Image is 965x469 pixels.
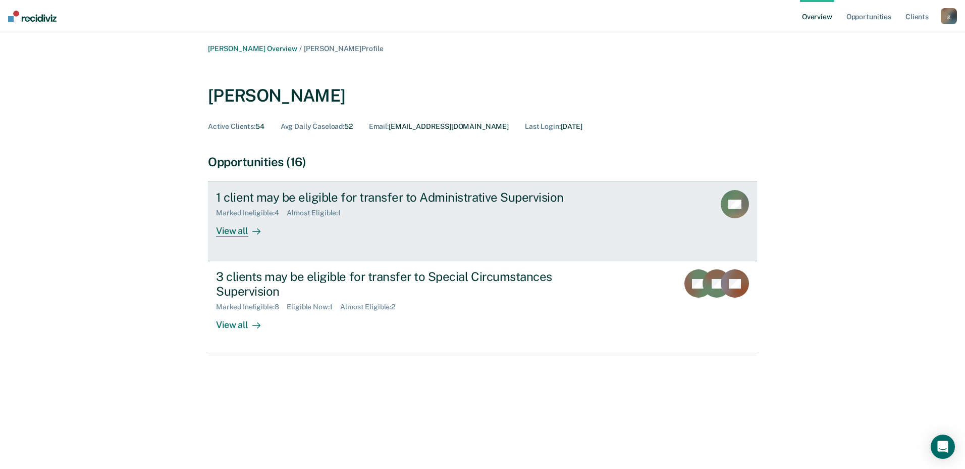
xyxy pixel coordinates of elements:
[525,122,582,131] div: [DATE]
[208,85,345,106] div: [PERSON_NAME]
[281,122,353,131] div: 52
[8,11,57,22] img: Recidiviz
[931,435,955,459] div: Open Intercom Messenger
[297,44,304,53] span: /
[287,209,349,217] div: Almost Eligible : 1
[281,122,344,130] span: Avg Daily Caseload :
[216,303,287,311] div: Marked Ineligible : 8
[208,122,255,130] span: Active Clients :
[208,155,757,169] div: Opportunities (16)
[525,122,560,130] span: Last Login :
[216,217,273,237] div: View all
[208,181,757,261] a: 1 client may be eligible for transfer to Administrative SupervisionMarked Ineligible:4Almost Elig...
[216,269,570,299] div: 3 clients may be eligible for transfer to Special Circumstances Supervision
[208,122,264,131] div: 54
[369,122,389,130] span: Email :
[216,209,287,217] div: Marked Ineligible : 4
[369,122,509,131] div: [EMAIL_ADDRESS][DOMAIN_NAME]
[216,190,570,205] div: 1 client may be eligible for transfer to Administrative Supervision
[287,303,340,311] div: Eligible Now : 1
[304,44,384,53] span: [PERSON_NAME] Profile
[340,303,403,311] div: Almost Eligible : 2
[216,311,273,331] div: View all
[941,8,957,24] button: g
[208,261,757,355] a: 3 clients may be eligible for transfer to Special Circumstances SupervisionMarked Ineligible:8Eli...
[208,44,297,53] a: [PERSON_NAME] Overview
